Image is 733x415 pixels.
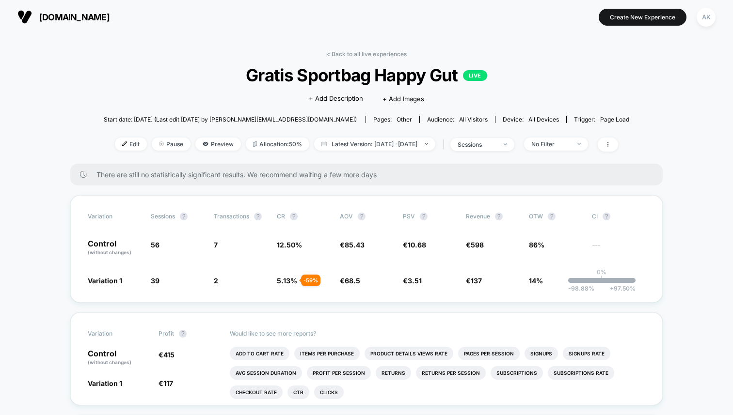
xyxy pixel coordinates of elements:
span: Transactions [214,213,249,220]
span: € [403,277,422,285]
span: Edit [115,138,147,151]
span: other [397,116,412,123]
span: Revenue [466,213,490,220]
div: - 59 % [301,275,320,286]
span: 137 [471,277,482,285]
span: Preview [195,138,241,151]
img: edit [122,141,127,146]
button: ? [180,213,188,220]
span: Start date: [DATE] (Last edit [DATE] by [PERSON_NAME][EMAIL_ADDRESS][DOMAIN_NAME]) [104,116,357,123]
span: 5.13 % [277,277,297,285]
span: AOV [340,213,353,220]
span: € [340,241,365,249]
span: 68.5 [345,277,360,285]
li: Product Details Views Rate [365,347,453,360]
span: (without changes) [88,249,131,255]
div: Trigger: [574,116,629,123]
span: Allocation: 50% [246,138,309,151]
button: ? [548,213,556,220]
img: end [425,143,428,145]
img: rebalance [253,141,257,147]
span: Variation [88,213,141,220]
span: 85.43 [345,241,365,249]
span: 3.51 [408,277,422,285]
button: ? [290,213,298,220]
span: 117 [163,379,173,387]
li: Signups Rate [563,347,610,360]
li: Avg Session Duration [230,366,302,380]
span: € [403,241,426,249]
span: + Add Description [309,94,363,104]
span: Gratis Sportbag Happy Gut [130,65,603,85]
span: Pause [152,138,191,151]
span: Device: [495,116,566,123]
button: ? [603,213,610,220]
button: ? [358,213,366,220]
a: < Back to all live experiences [326,50,407,58]
span: € [466,241,484,249]
span: Page Load [600,116,629,123]
span: 14% [529,277,543,285]
span: CR [277,213,285,220]
span: € [159,351,175,359]
li: Subscriptions [491,366,543,380]
li: Returns [376,366,411,380]
span: Variation [88,330,141,338]
span: 10.68 [408,241,426,249]
span: all devices [528,116,559,123]
span: | [440,138,450,152]
span: 86% [529,241,544,249]
div: AK [697,8,716,27]
li: Ctr [287,385,309,399]
span: --- [592,242,645,256]
li: Returns Per Session [416,366,486,380]
span: 56 [151,241,159,249]
button: Create New Experience [599,9,686,26]
li: Items Per Purchase [294,347,360,360]
li: Pages Per Session [458,347,520,360]
li: Signups [525,347,558,360]
span: OTW [529,213,582,220]
span: 598 [471,241,484,249]
li: Add To Cart Rate [230,347,289,360]
span: Profit [159,330,174,337]
img: calendar [321,141,327,146]
p: Would like to see more reports? [230,330,646,337]
div: No Filter [531,140,570,148]
button: ? [179,330,187,338]
button: ? [254,213,262,220]
p: Control [88,350,149,366]
p: LIVE [463,70,487,81]
p: 0% [597,268,606,276]
div: Pages: [373,116,412,123]
p: Control [88,240,141,256]
span: Variation 1 [88,277,122,285]
span: Latest Version: [DATE] - [DATE] [314,138,435,151]
span: Sessions [151,213,175,220]
span: + Add Images [382,95,424,103]
span: -98.88 % [568,285,594,292]
span: 12.50 % [277,241,302,249]
span: (without changes) [88,359,131,365]
button: [DOMAIN_NAME] [15,9,112,25]
span: CI [592,213,645,220]
div: Audience: [427,116,488,123]
img: end [504,143,507,145]
span: [DOMAIN_NAME] [39,12,110,22]
img: end [159,141,164,146]
span: 7 [214,241,218,249]
span: Variation 1 [88,379,122,387]
button: ? [420,213,428,220]
span: 97.50 % [605,285,636,292]
li: Profit Per Session [307,366,371,380]
span: 2 [214,277,218,285]
span: There are still no statistically significant results. We recommend waiting a few more days [96,170,643,179]
span: € [340,277,360,285]
button: ? [495,213,503,220]
li: Clicks [314,385,344,399]
img: end [577,143,581,145]
img: Visually logo [17,10,32,24]
span: + [610,285,614,292]
div: sessions [458,141,496,148]
span: € [466,277,482,285]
